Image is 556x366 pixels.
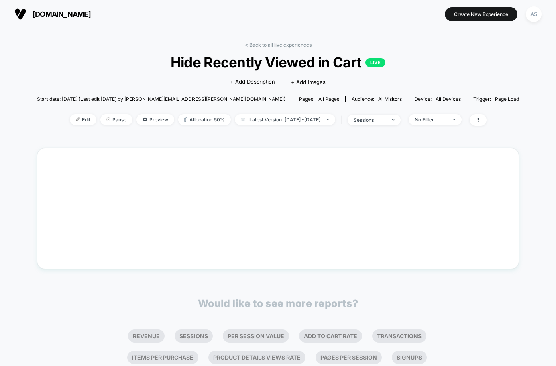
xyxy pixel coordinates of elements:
[184,117,187,122] img: rebalance
[223,329,289,343] li: Per Session Value
[128,329,165,343] li: Revenue
[372,329,426,343] li: Transactions
[14,8,26,20] img: Visually logo
[523,6,544,22] button: AS
[175,329,213,343] li: Sessions
[241,117,245,121] img: calendar
[127,351,198,364] li: Items Per Purchase
[339,114,348,126] span: |
[100,114,132,125] span: Pause
[392,351,427,364] li: Signups
[198,297,358,309] p: Would like to see more reports?
[136,114,174,125] span: Preview
[299,329,362,343] li: Add To Cart Rate
[37,96,285,102] span: Start date: [DATE] (Last edit [DATE] by [PERSON_NAME][EMAIL_ADDRESS][PERSON_NAME][DOMAIN_NAME])
[316,351,382,364] li: Pages Per Session
[436,96,461,102] span: all devices
[106,117,110,121] img: end
[245,42,312,48] a: < Back to all live experiences
[326,119,329,120] img: end
[408,96,467,102] span: Device:
[208,351,305,364] li: Product Details Views Rate
[76,117,80,121] img: edit
[365,58,385,67] p: LIVE
[33,10,91,18] span: [DOMAIN_NAME]
[354,117,386,123] div: sessions
[415,117,447,123] div: No Filter
[291,79,326,85] span: + Add Images
[12,8,93,20] button: [DOMAIN_NAME]
[318,96,339,102] span: all pages
[453,119,456,120] img: end
[70,114,96,125] span: Edit
[352,96,402,102] div: Audience:
[378,96,402,102] span: All Visitors
[392,119,395,121] img: end
[473,96,519,102] div: Trigger:
[235,114,335,125] span: Latest Version: [DATE] - [DATE]
[526,6,542,22] div: AS
[495,96,519,102] span: Page Load
[230,78,275,86] span: + Add Description
[299,96,339,102] div: Pages:
[178,114,231,125] span: Allocation: 50%
[61,54,495,71] span: Hide Recently Viewed in Cart
[445,7,517,21] button: Create New Experience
